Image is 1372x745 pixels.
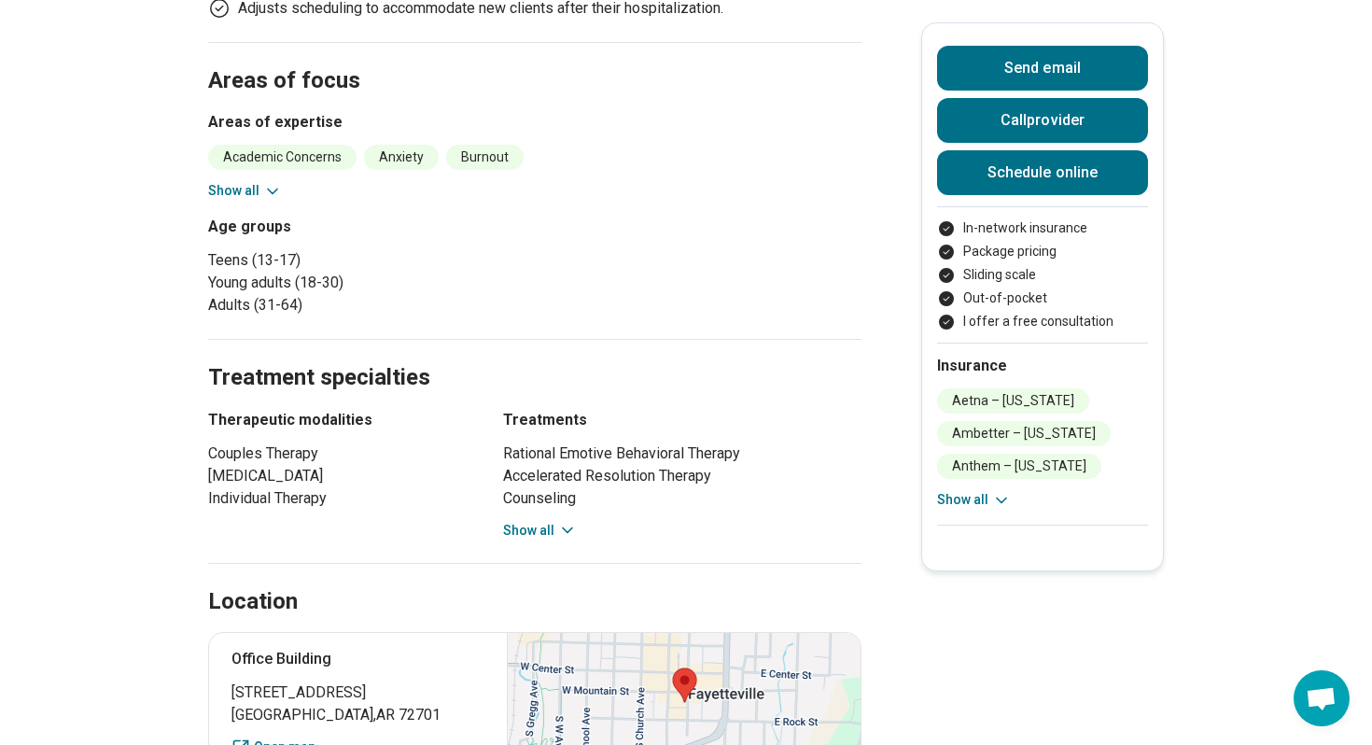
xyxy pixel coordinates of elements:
[231,682,484,704] span: [STREET_ADDRESS]
[208,145,357,170] li: Academic Concerns
[208,181,282,201] button: Show all
[208,586,298,618] h2: Location
[208,317,861,394] h2: Treatment specialties
[937,46,1148,91] button: Send email
[937,388,1089,414] li: Aetna – [US_STATE]
[208,272,527,294] li: Young adults (18-30)
[231,648,484,670] p: Office Building
[937,242,1148,261] li: Package pricing
[208,409,469,431] h3: Therapeutic modalities
[937,98,1148,143] button: Callprovider
[231,704,484,726] span: [GEOGRAPHIC_DATA] , AR 72701
[208,216,527,238] h3: Age groups
[364,145,439,170] li: Anxiety
[937,218,1148,331] ul: Payment options
[503,443,861,465] li: Rational Emotive Behavioral Therapy
[446,145,524,170] li: Burnout
[937,288,1148,308] li: Out-of-pocket
[937,218,1148,238] li: In-network insurance
[1294,670,1350,726] div: Open chat
[208,465,469,487] li: [MEDICAL_DATA]
[208,443,469,465] li: Couples Therapy
[503,409,861,431] h3: Treatments
[937,490,1011,510] button: Show all
[208,294,527,316] li: Adults (31-64)
[937,421,1111,446] li: Ambetter – [US_STATE]
[208,111,861,134] h3: Areas of expertise
[937,312,1148,331] li: I offer a free consultation
[503,465,861,487] li: Accelerated Resolution Therapy
[208,249,527,272] li: Teens (13-17)
[503,521,577,541] button: Show all
[503,487,861,510] li: Counseling
[937,355,1148,377] h2: Insurance
[937,150,1148,195] a: Schedule online
[937,454,1101,479] li: Anthem – [US_STATE]
[208,21,861,97] h2: Areas of focus
[208,487,469,510] li: Individual Therapy
[937,265,1148,285] li: Sliding scale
